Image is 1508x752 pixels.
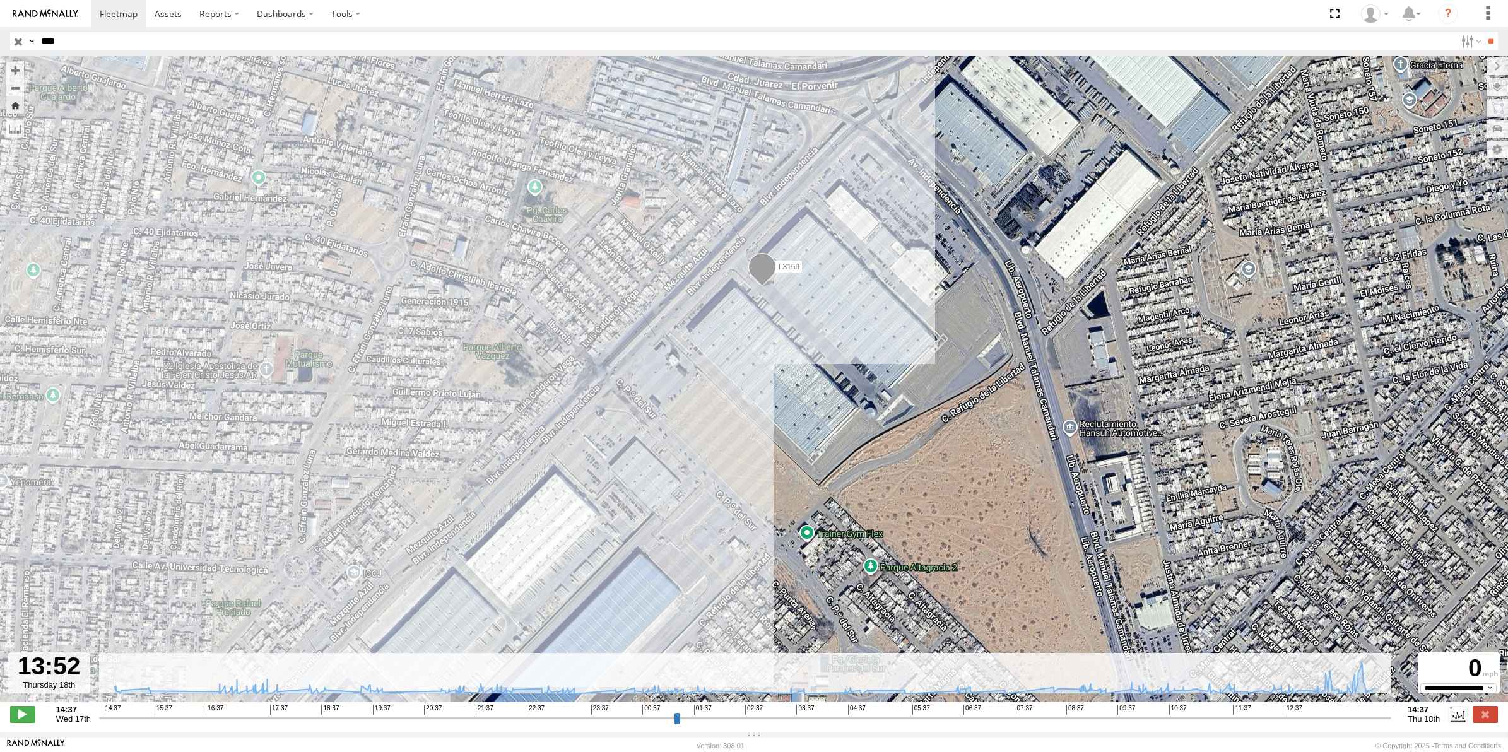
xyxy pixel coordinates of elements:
label: Measure [6,120,24,138]
div: 0 [1420,654,1498,683]
span: 09:37 [1117,705,1135,715]
label: Search Query [27,32,37,50]
span: 04:37 [848,705,866,715]
span: 23:37 [591,705,609,715]
span: 22:37 [527,705,545,715]
span: 02:37 [745,705,763,715]
span: Wed 17th Sep 2025 [56,714,91,724]
span: Thu 18th Sep 2025 [1408,714,1440,724]
span: 00:37 [642,705,660,715]
span: 10:37 [1169,705,1187,715]
span: 01:37 [694,705,712,715]
span: 16:37 [206,705,223,715]
strong: 14:37 [56,705,91,714]
span: 06:37 [963,705,981,715]
span: 08:37 [1066,705,1084,715]
div: Roberto Garcia [1357,4,1393,23]
span: 11:37 [1233,705,1251,715]
label: Search Filter Options [1456,32,1483,50]
div: Version: 308.01 [697,742,745,749]
span: 05:37 [912,705,930,715]
label: Play/Stop [10,706,35,722]
span: 17:37 [270,705,288,715]
label: Close [1473,706,1498,722]
button: Zoom Home [6,97,24,114]
strong: 14:37 [1408,705,1440,714]
span: L3169 [779,262,799,271]
label: Map Settings [1487,141,1508,158]
span: 15:37 [155,705,172,715]
div: © Copyright 2025 - [1375,742,1501,749]
span: 03:37 [796,705,814,715]
a: Terms and Conditions [1434,742,1501,749]
span: 20:37 [424,705,442,715]
a: Visit our Website [7,739,65,752]
button: Zoom out [6,79,24,97]
span: 21:37 [476,705,493,715]
span: 07:37 [1015,705,1032,715]
span: 14:37 [103,705,121,715]
span: 18:37 [321,705,339,715]
span: 19:37 [373,705,391,715]
i: ? [1438,4,1458,24]
span: 12:37 [1285,705,1302,715]
button: Zoom in [6,62,24,79]
img: rand-logo.svg [13,9,78,18]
